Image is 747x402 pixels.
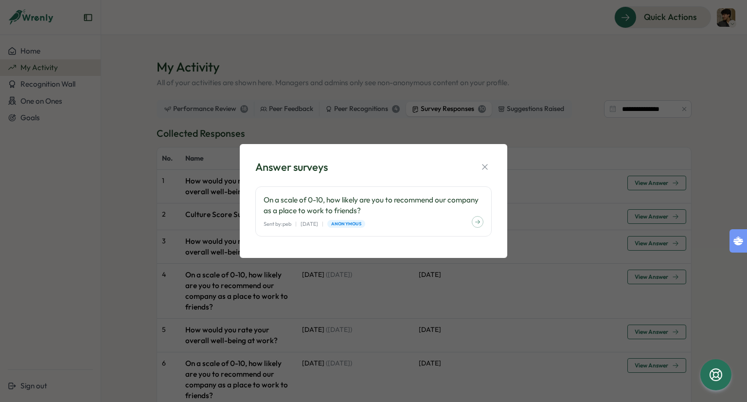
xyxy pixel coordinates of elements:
[255,160,328,175] div: Answer surveys
[295,220,297,228] p: |
[301,220,318,228] p: [DATE]
[264,195,483,216] p: On a scale of 0-10, how likely are you to recommend our company as a place to work to friends?
[331,220,361,227] span: Anonymous
[322,220,323,228] p: |
[255,186,492,237] a: On a scale of 0-10, how likely are you to recommend our company as a place to work to friends?Sen...
[264,220,291,228] p: Sent by: peb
